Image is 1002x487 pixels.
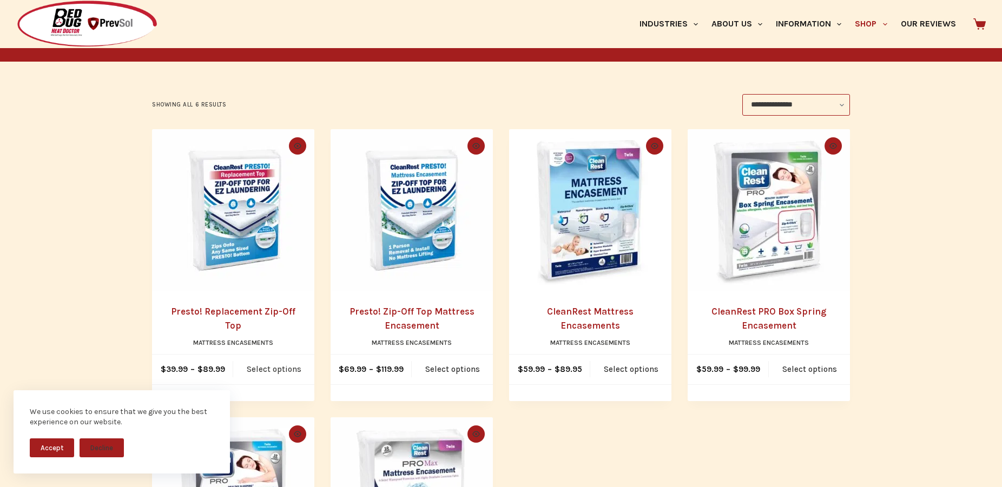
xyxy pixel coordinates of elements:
[152,100,227,110] p: Showing all 6 results
[467,137,485,155] button: Quick view toggle
[688,129,850,291] a: CleanRest PRO Box Spring Encasement
[161,364,188,374] bdi: 39.99
[733,364,760,374] bdi: 99.99
[193,339,273,346] a: Mattress Encasements
[646,137,663,155] button: Quick view toggle
[555,364,582,374] bdi: 89.95
[518,364,523,374] span: $
[696,364,702,374] span: $
[555,364,560,374] span: $
[339,364,366,374] bdi: 69.99
[742,94,850,116] select: Shop order
[550,339,630,346] a: Mattress Encasements
[726,363,730,376] span: –
[548,363,552,376] span: –
[467,425,485,443] button: Quick view toggle
[350,306,474,331] a: Presto! Zip-Off Top Mattress Encasement
[197,364,203,374] span: $
[30,406,214,428] div: We use cookies to ensure that we give you the best experience on our website.
[289,425,306,443] button: Quick view toggle
[152,129,314,291] a: Presto! Replacement Zip-Off Top
[547,306,634,331] a: CleanRest Mattress Encasements
[376,364,404,374] bdi: 119.99
[518,364,545,374] bdi: 59.99
[376,364,381,374] span: $
[9,4,41,37] button: Open LiveChat chat widget
[197,364,225,374] bdi: 89.99
[372,339,452,346] a: Mattress Encasements
[412,355,493,384] a: Select options for “Presto! Zip-Off Top Mattress Encasement”
[733,364,739,374] span: $
[769,355,850,384] a: Select options for “CleanRest PRO Box Spring Encasement”
[171,306,295,331] a: Presto! Replacement Zip-Off Top
[339,364,344,374] span: $
[696,364,723,374] bdi: 59.99
[729,339,809,346] a: Mattress Encasements
[30,438,74,457] button: Accept
[80,438,124,457] button: Decline
[331,129,493,291] a: Presto! Zip-Off Top Mattress Encasement
[233,355,314,384] a: Select options for “Presto! Replacement Zip-Off Top”
[369,363,373,376] span: –
[825,137,842,155] button: Quick view toggle
[190,363,195,376] span: –
[289,137,306,155] button: Quick view toggle
[590,355,671,384] a: Select options for “CleanRest Mattress Encasements”
[711,306,827,331] a: CleanRest PRO Box Spring Encasement
[161,364,166,374] span: $
[509,129,671,291] a: CleanRest Mattress Encasements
